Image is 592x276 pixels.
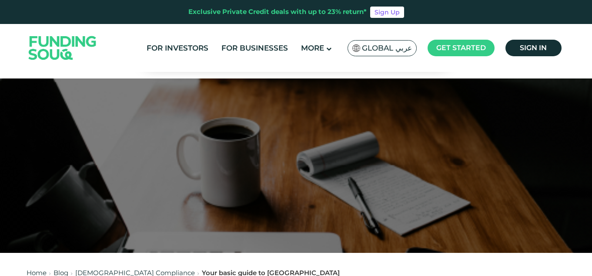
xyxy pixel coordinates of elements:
a: For Businesses [219,41,290,55]
img: SA Flag [352,44,360,52]
span: Get started [436,44,486,52]
img: Logo [20,26,105,70]
a: For Investors [144,41,211,55]
a: Sign Up [370,7,404,18]
span: More [301,44,324,52]
span: Sign in [520,44,547,52]
a: Sign in [505,40,562,56]
div: Exclusive Private Credit deals with up to 23% return* [188,7,367,17]
span: Global عربي [362,43,412,53]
